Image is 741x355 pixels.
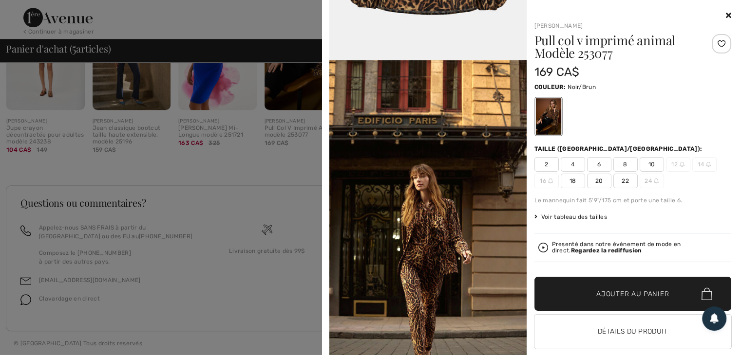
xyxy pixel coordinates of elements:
div: Le mannequin fait 5'9"/175 cm et porte une taille 6. [534,196,732,205]
span: Couleur: [534,84,566,90]
img: ring-m.svg [680,162,684,167]
span: 20 [587,174,611,188]
span: 4 [561,157,585,172]
img: joseph-ribkoff-tops-black-brown_253077_1_8f1b_search.jpg [329,60,527,355]
span: Voir tableau des tailles [534,213,608,221]
span: 12 [666,157,690,172]
div: Noir/Brun [535,98,561,135]
span: 2 [534,157,559,172]
div: Taille ([GEOGRAPHIC_DATA]/[GEOGRAPHIC_DATA]): [534,144,704,153]
img: Regardez la rediffusion [538,243,548,252]
img: ring-m.svg [654,178,659,183]
img: ring-m.svg [548,178,553,183]
span: Ajouter au panier [596,289,669,299]
span: 24 [640,174,664,188]
span: 16 [534,174,559,188]
span: 8 [613,157,638,172]
button: Ajouter au panier [534,277,732,311]
img: ring-m.svg [706,162,711,167]
span: 10 [640,157,664,172]
span: 18 [561,174,585,188]
span: Aide [22,7,41,16]
span: Noir/Brun [568,84,596,90]
a: [PERSON_NAME] [534,22,583,29]
button: Détails du produit [534,315,732,349]
span: 14 [692,157,717,172]
img: Bag.svg [702,288,712,301]
span: 6 [587,157,611,172]
strong: Regardez la rediffusion [571,247,642,254]
h1: Pull col v imprimé animal Modèle 253077 [534,34,699,59]
div: Presenté dans notre événement de mode en direct. [552,241,728,254]
span: 169 CA$ [534,65,580,79]
span: 22 [613,174,638,188]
